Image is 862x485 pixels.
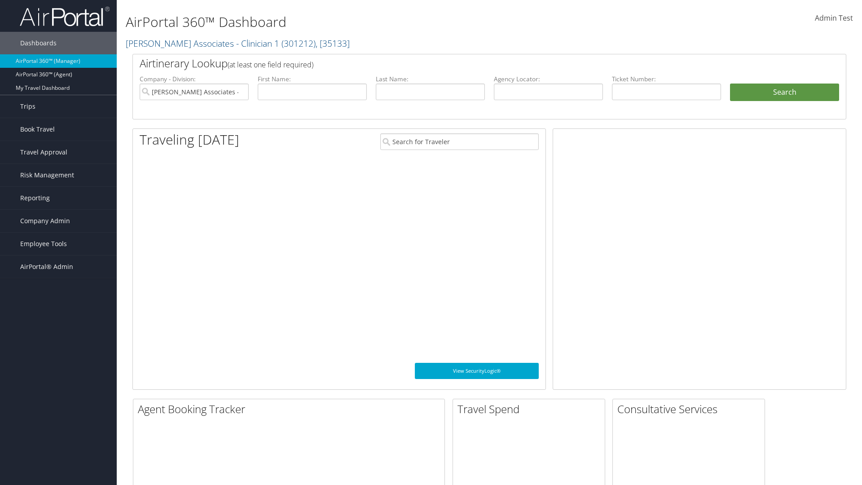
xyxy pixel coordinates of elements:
[138,401,444,417] h2: Agent Booking Tracker
[380,133,539,150] input: Search for Traveler
[228,60,313,70] span: (at least one field required)
[20,95,35,118] span: Trips
[494,75,603,84] label: Agency Locator:
[20,210,70,232] span: Company Admin
[20,118,55,141] span: Book Travel
[258,75,367,84] label: First Name:
[140,56,780,71] h2: Airtinerary Lookup
[457,401,605,417] h2: Travel Spend
[815,4,853,32] a: Admin Test
[20,6,110,27] img: airportal-logo.png
[815,13,853,23] span: Admin Test
[126,37,350,49] a: [PERSON_NAME] Associates - Clinician 1
[20,32,57,54] span: Dashboards
[376,75,485,84] label: Last Name:
[20,187,50,209] span: Reporting
[281,37,316,49] span: ( 301212 )
[20,141,67,163] span: Travel Approval
[20,164,74,186] span: Risk Management
[415,363,539,379] a: View SecurityLogic®
[140,130,239,149] h1: Traveling [DATE]
[612,75,721,84] label: Ticket Number:
[316,37,350,49] span: , [ 35133 ]
[617,401,765,417] h2: Consultative Services
[140,75,249,84] label: Company - Division:
[126,13,611,31] h1: AirPortal 360™ Dashboard
[20,256,73,278] span: AirPortal® Admin
[20,233,67,255] span: Employee Tools
[730,84,839,101] button: Search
